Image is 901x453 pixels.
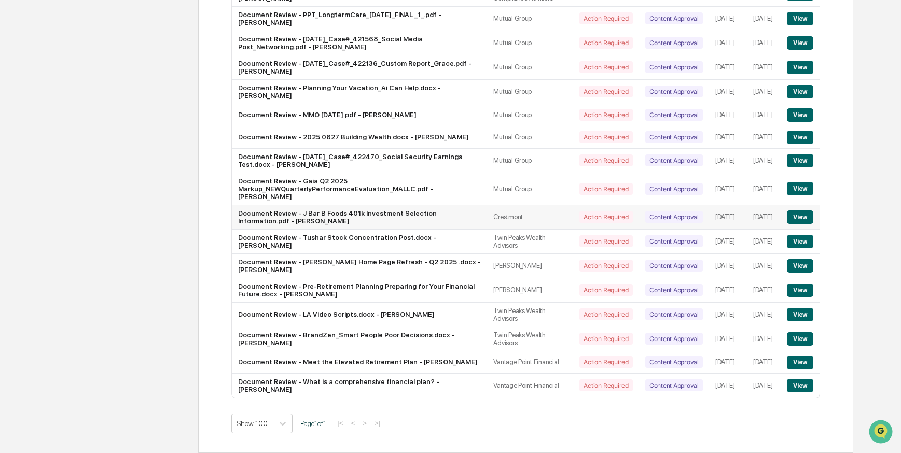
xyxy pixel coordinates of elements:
[232,205,487,230] td: Document Review - J Bar B Foods 401k Investment Selection Information.pdf - [PERSON_NAME]
[300,419,326,428] span: Page 1 of 1
[709,230,747,254] td: [DATE]
[232,126,487,149] td: Document Review - 2025 0627 Building Wealth.docx - [PERSON_NAME]
[579,61,632,73] div: Action Required
[747,374,781,398] td: [DATE]
[487,327,573,351] td: Twin Peaks Wealth Advisors
[645,86,703,97] div: Content Approval
[747,104,781,126] td: [DATE]
[348,419,358,428] button: <
[232,55,487,80] td: Document Review - [DATE]_Case#_422136_Custom Report_Grace.pdf - [PERSON_NAME]
[645,356,703,368] div: Content Approval
[232,303,487,327] td: Document Review - LA Video Scripts.docx - [PERSON_NAME]
[747,55,781,80] td: [DATE]
[10,151,19,160] div: 🔎
[6,146,70,165] a: 🔎Data Lookup
[787,108,813,122] button: View
[787,12,813,25] button: View
[232,351,487,374] td: Document Review - Meet the Elevated Retirement Plan - [PERSON_NAME]
[232,7,487,31] td: Document Review - PPT_LongtermCare_[DATE]_FINAL _1_.pdf - [PERSON_NAME]
[21,131,67,141] span: Preclearance
[579,154,632,166] div: Action Required
[86,131,129,141] span: Attestations
[787,61,813,74] button: View
[10,132,19,140] div: 🖐️
[747,327,781,351] td: [DATE]
[645,37,703,49] div: Content Approval
[487,278,573,303] td: [PERSON_NAME]
[232,374,487,398] td: Document Review - What is a comprehensive financial plan? - [PERSON_NAME]
[787,154,813,167] button: View
[579,333,632,345] div: Action Required
[709,80,747,104] td: [DATE]
[709,55,747,80] td: [DATE]
[487,254,573,278] td: [PERSON_NAME]
[487,303,573,327] td: Twin Peaks Wealth Advisors
[579,37,632,49] div: Action Required
[579,260,632,272] div: Action Required
[645,211,703,223] div: Content Approval
[645,284,703,296] div: Content Approval
[645,183,703,195] div: Content Approval
[103,176,126,183] span: Pylon
[334,419,346,428] button: |<
[645,260,703,272] div: Content Approval
[232,230,487,254] td: Document Review - Tushar Stock Concentration Post.docx - [PERSON_NAME]
[709,278,747,303] td: [DATE]
[747,278,781,303] td: [DATE]
[709,254,747,278] td: [DATE]
[10,79,29,98] img: 1746055101610-c473b297-6a78-478c-a979-82029cc54cd1
[709,374,747,398] td: [DATE]
[787,131,813,144] button: View
[868,419,896,447] iframe: Open customer support
[487,7,573,31] td: Mutual Group
[787,379,813,392] button: View
[787,284,813,297] button: View
[73,175,126,183] a: Powered byPylon
[487,374,573,398] td: Vantage Point Financial
[176,82,189,95] button: Start new chat
[645,235,703,247] div: Content Approval
[371,419,383,428] button: >|
[71,126,133,145] a: 🗄️Attestations
[645,61,703,73] div: Content Approval
[232,104,487,126] td: Document Review - MMO [DATE].pdf - [PERSON_NAME]
[787,308,813,321] button: View
[645,154,703,166] div: Content Approval
[709,31,747,55] td: [DATE]
[709,149,747,173] td: [DATE]
[359,419,370,428] button: >
[487,205,573,230] td: Crestmont
[579,284,632,296] div: Action Required
[35,79,170,90] div: Start new chat
[487,173,573,205] td: Mutual Group
[787,182,813,195] button: View
[709,205,747,230] td: [DATE]
[709,126,747,149] td: [DATE]
[487,149,573,173] td: Mutual Group
[579,12,632,24] div: Action Required
[747,31,781,55] td: [DATE]
[10,22,189,38] p: How can we help?
[747,254,781,278] td: [DATE]
[709,327,747,351] td: [DATE]
[709,173,747,205] td: [DATE]
[747,205,781,230] td: [DATE]
[747,126,781,149] td: [DATE]
[21,150,65,161] span: Data Lookup
[709,303,747,327] td: [DATE]
[232,31,487,55] td: Document Review - [DATE]_Case#_421568_Social Media Post_Networking.pdf - [PERSON_NAME]
[487,126,573,149] td: Mutual Group
[579,211,632,223] div: Action Required
[787,36,813,50] button: View
[747,80,781,104] td: [DATE]
[787,235,813,248] button: View
[232,173,487,205] td: Document Review - Gaia Q2 2025 Markup_NEWQuarterlyPerformanceEvaluation_MALLC.pdf - [PERSON_NAME]
[787,356,813,369] button: View
[579,379,632,391] div: Action Required
[487,230,573,254] td: Twin Peaks Wealth Advisors
[579,308,632,320] div: Action Required
[6,126,71,145] a: 🖐️Preclearance
[232,254,487,278] td: Document Review - [PERSON_NAME] Home Page Refresh - Q2 2025 .docx - [PERSON_NAME]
